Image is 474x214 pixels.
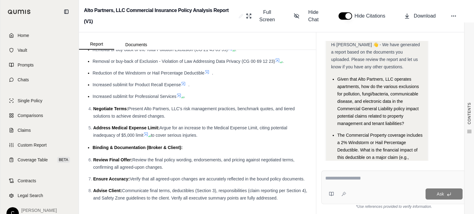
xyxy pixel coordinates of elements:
[18,192,43,199] span: Legal Search
[114,40,158,50] button: Documents
[21,207,71,213] span: [PERSON_NAME]
[130,176,305,181] span: Verify that all agreed-upon changes are accurately reflected in the bound policy documents.
[4,189,75,202] a: Legal Search
[414,12,436,20] span: Download
[212,71,213,75] span: .
[93,157,132,162] span: Review Final Offer:
[18,77,29,83] span: Chats
[4,138,75,152] a: Custom Report
[4,109,75,122] a: Comparisons
[93,145,183,150] span: Binding & Documentation (Broker & Client):
[93,106,295,119] span: Present Alto Partners, LLC's risk management practices, benchmark quotes, and tiered solutions to...
[57,157,70,163] span: BETA
[291,6,326,26] button: Hide Chat
[93,157,294,170] span: Review the final policy wording, endorsements, and pricing against negotiated terms, confirming a...
[243,6,281,26] button: Full Screen
[93,125,160,130] span: Address Medical Expense Limit:
[337,77,419,126] span: Given that Alto Partners, LLC operates apartments, how do the various exclusions for pollution, f...
[18,32,29,38] span: Home
[93,125,287,138] span: Argue for an increase to the Medical Expense Limit, citing potential inadequacy of $5,000 limit
[93,94,177,99] span: Increased sublimit for Professional Services
[61,7,71,17] button: Collapse sidebar
[18,62,34,68] span: Prompts
[93,47,228,52] span: Removal or buy-back of the Total Pollution Exclusion (CG 21 49 09 99)
[4,29,75,42] a: Home
[93,106,128,111] span: Negotiate Terms:
[18,47,27,53] span: Vault
[401,10,438,22] button: Download
[18,112,43,119] span: Comparisons
[467,103,472,124] span: CONTENTS
[282,59,284,64] span: .
[79,39,114,50] button: Report
[8,10,31,14] img: Qumis Logo
[151,133,197,138] span: to cover serious injuries.
[256,9,279,23] span: Full Screen
[4,174,75,188] a: Contracts
[93,176,130,181] span: Ensure Accuracy:
[93,59,275,64] span: Removal or buy-back of Exclusion - Violation of Law Addressing Data Privacy (CG 00 69 12 23)
[321,204,467,209] div: *Use references provided to verify information.
[18,142,47,148] span: Custom Report
[184,94,185,99] span: .
[84,5,236,27] h2: Alto Partners, LLC Commercial Insurance Policy Analysis Report (V1)
[93,188,307,200] span: Communicate final terms, deductibles (Section 3), responsibilities (claim reporting per Section 4...
[93,188,122,193] span: Advise Client:
[4,43,75,57] a: Vault
[355,12,389,20] span: Hide Citations
[437,192,444,196] span: Ask
[331,42,420,69] span: Hi [PERSON_NAME] 👋 - We have generated a report based on the documents you uploaded. Please revie...
[188,82,189,87] span: .
[4,153,75,167] a: Coverage TableBETA
[4,58,75,72] a: Prompts
[18,178,36,184] span: Contracts
[303,9,324,23] span: Hide Chat
[18,127,31,133] span: Claims
[4,94,75,107] a: Single Policy
[4,123,75,137] a: Claims
[18,98,42,104] span: Single Policy
[18,157,48,163] span: Coverage Table
[93,71,205,75] span: Reduction of the Windstorm or Hail Percentage Deductible
[337,133,422,189] span: The Commercial Property coverage includes a 2% Windstorm or Hail Percentage Deductible. What is t...
[93,82,181,87] span: Increased sublimit for Product Recall Expense
[4,73,75,87] a: Chats
[426,188,463,200] button: Ask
